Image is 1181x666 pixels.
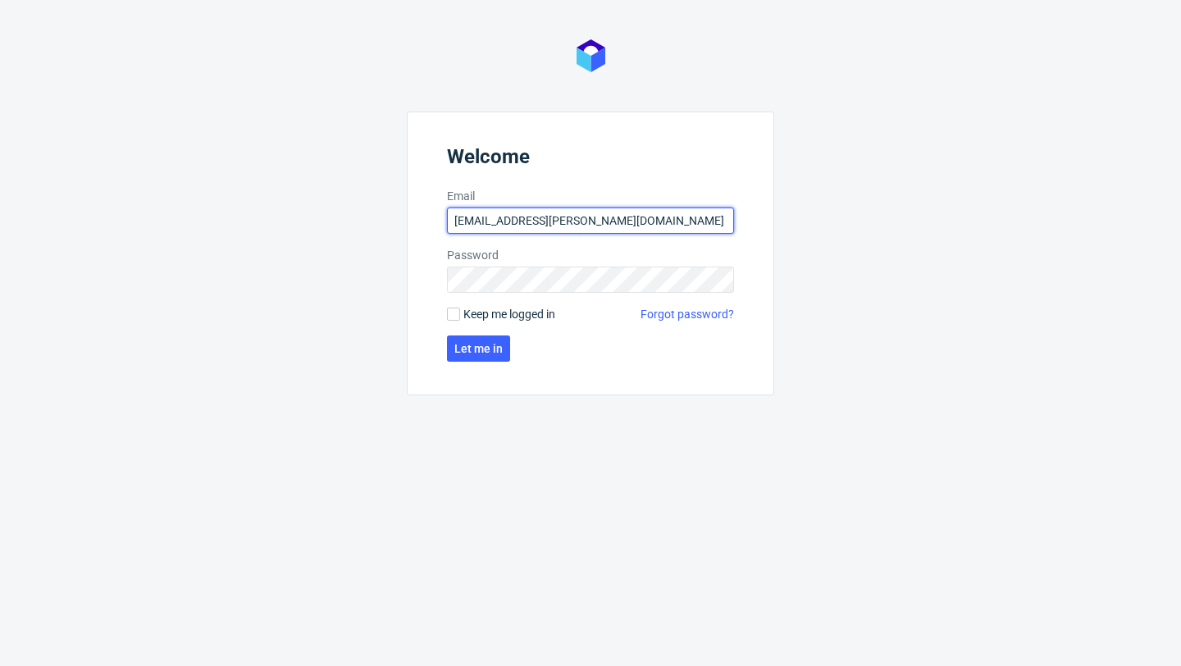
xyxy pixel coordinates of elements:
[447,247,734,263] label: Password
[463,306,555,322] span: Keep me logged in
[454,343,503,354] span: Let me in
[447,208,734,234] input: you@youremail.com
[641,306,734,322] a: Forgot password?
[447,335,510,362] button: Let me in
[447,145,734,175] header: Welcome
[447,188,734,204] label: Email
